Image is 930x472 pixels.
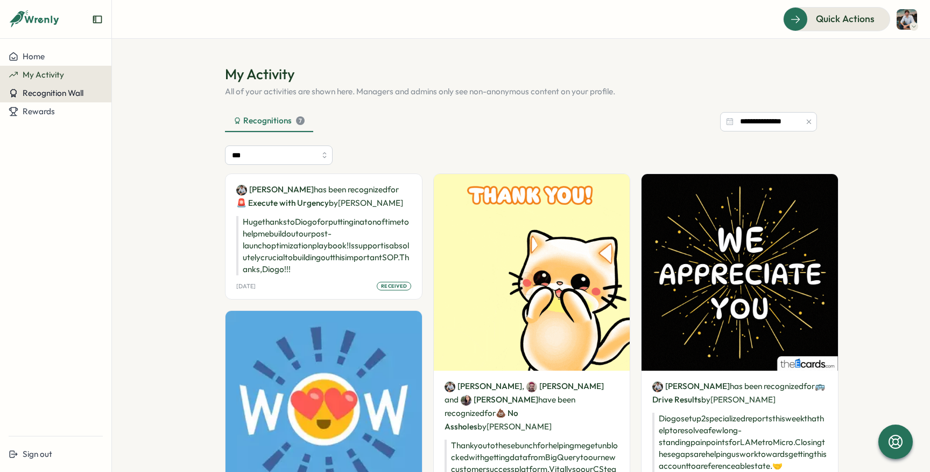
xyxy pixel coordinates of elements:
[897,9,917,30] img: Diogo Travassos
[445,381,455,392] img: Diogo Travassos
[23,449,52,459] span: Sign out
[461,394,538,406] a: Dani Wheatley[PERSON_NAME]
[816,12,875,26] span: Quick Actions
[484,408,496,418] span: for
[92,14,103,25] button: Expand sidebar
[236,216,411,275] p: Huge thanks to Diogo for putting in a ton of time to help me build out our post-launch optimizati...
[234,115,305,127] div: Recognitions
[652,381,825,405] span: 🚌 Drive Results
[445,408,518,432] span: 💩 No Assholes
[23,70,64,80] span: My Activity
[445,380,522,392] a: Diogo Travassos[PERSON_NAME]
[225,86,817,98] p: All of your activities are shown here. Managers and admins only see non-anonymous content on your...
[236,198,329,208] span: 🚨 Execute with Urgency
[236,184,314,196] a: Diogo Travassos[PERSON_NAME]
[804,381,815,391] span: for
[522,379,604,393] span: ,
[236,185,247,196] img: Diogo Travassos
[225,65,817,84] h1: My Activity
[381,282,407,290] span: received
[642,174,838,371] img: Recognition Image
[296,116,305,125] div: 7
[652,379,827,406] p: has been recognized by [PERSON_NAME]
[526,380,604,392] a: Bryce McLachlan[PERSON_NAME]
[526,381,537,392] img: Bryce McLachlan
[387,184,399,195] span: for
[434,174,630,371] img: Recognition Image
[23,51,45,61] span: Home
[236,283,256,290] p: [DATE]
[236,183,411,210] p: has been recognized by [PERSON_NAME]
[23,88,83,98] span: Recognition Wall
[461,395,471,406] img: Dani Wheatley
[23,106,55,116] span: Rewards
[652,380,730,392] a: Diogo Travassos[PERSON_NAME]
[783,7,890,31] button: Quick Actions
[445,379,619,433] p: have been recognized by [PERSON_NAME]
[445,394,459,406] span: and
[652,381,663,392] img: Diogo Travassos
